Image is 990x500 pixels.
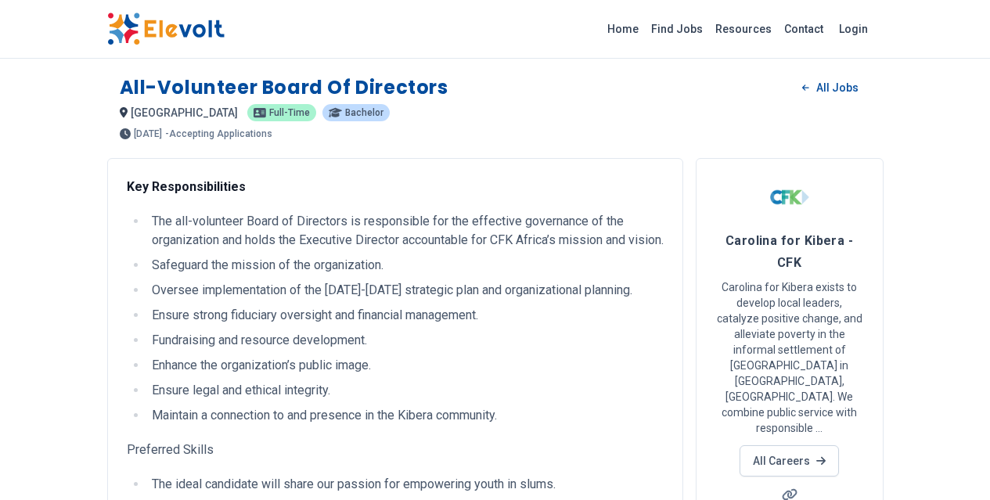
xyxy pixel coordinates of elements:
p: - Accepting Applications [165,129,272,138]
li: Safeguard the mission of the organization. [147,256,664,275]
li: Fundraising and resource development. [147,331,664,350]
span: Bachelor [345,108,383,117]
a: Contact [778,16,830,41]
a: Resources [709,16,778,41]
li: Ensure legal and ethical integrity. [147,381,664,400]
li: Maintain a connection to and presence in the Kibera community. [147,406,664,425]
a: Login [830,13,877,45]
a: All Jobs [790,76,870,99]
span: [DATE] [134,129,162,138]
li: Ensure strong fiduciary oversight and financial management. [147,306,664,325]
p: Preferred Skills [127,441,664,459]
span: [GEOGRAPHIC_DATA] [131,106,238,119]
span: Full-time [269,108,310,117]
p: Carolina for Kibera exists to develop local leaders, catalyze positive change, and alleviate pove... [715,279,864,436]
a: All Careers [740,445,839,477]
h1: All-volunteer Board of Directors [120,75,448,100]
li: Oversee implementation of the [DATE]-[DATE] strategic plan and organizational planning. [147,281,664,300]
li: The all-volunteer Board of Directors is responsible for the effective governance of the organizat... [147,212,664,250]
a: Find Jobs [645,16,709,41]
img: Carolina for Kibera - CFK [770,178,809,217]
a: Home [601,16,645,41]
li: The ideal candidate will share our passion for empowering youth in slums. [147,475,664,494]
span: Carolina for Kibera - CFK [725,233,853,270]
li: Enhance the organization’s public image. [147,356,664,375]
img: Elevolt [107,13,225,45]
strong: Key Responsibilities [127,179,246,194]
